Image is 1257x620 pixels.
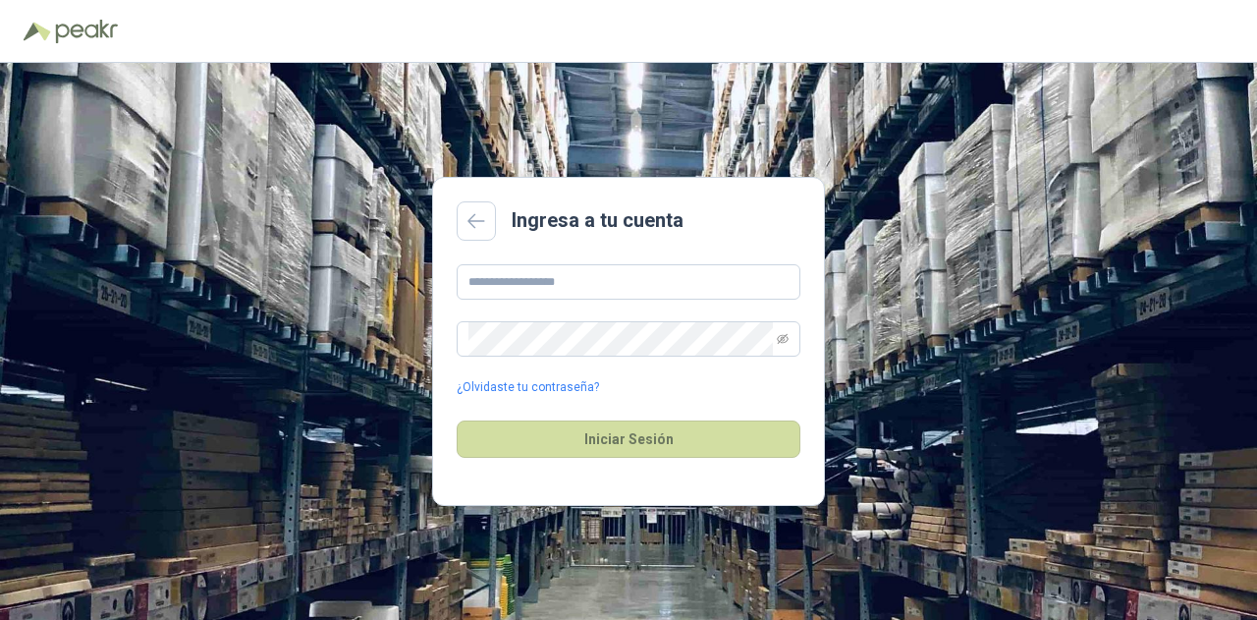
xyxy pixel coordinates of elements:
h2: Ingresa a tu cuenta [512,205,683,236]
img: Peakr [55,20,118,43]
img: Logo [24,22,51,41]
span: eye-invisible [777,333,789,345]
button: Iniciar Sesión [457,421,800,458]
a: ¿Olvidaste tu contraseña? [457,378,599,397]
